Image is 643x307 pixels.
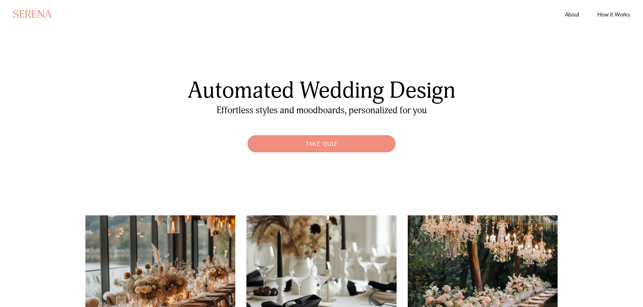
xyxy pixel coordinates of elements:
[244,132,399,156] a: Take Quiz
[188,76,456,104] span: Automated Wedding Design
[565,9,580,21] a: About
[597,9,630,21] a: How it Works
[13,8,52,21] a: SERENA
[217,105,427,116] span: Effortless styles and moodboards, personalized for you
